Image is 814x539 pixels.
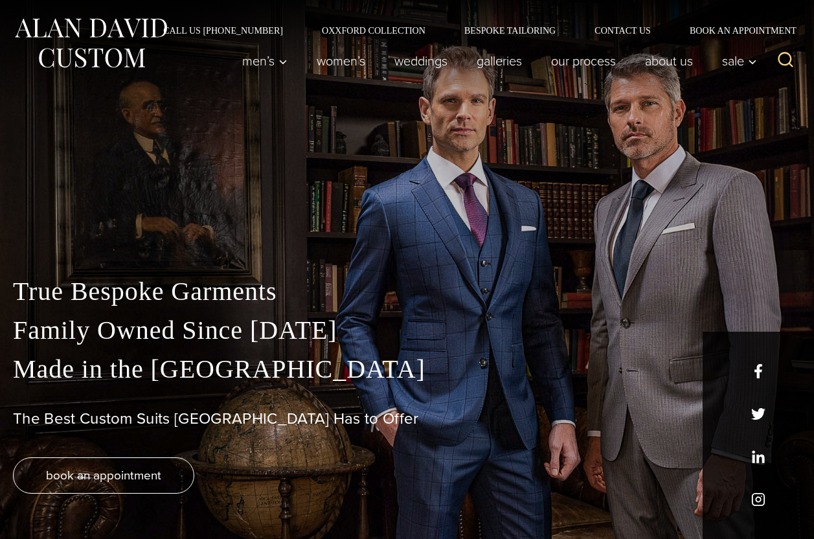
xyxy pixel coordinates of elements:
a: Galleries [462,48,537,74]
a: Bespoke Tailoring [445,26,575,35]
a: weddings [380,48,462,74]
a: Contact Us [575,26,670,35]
button: View Search Form [770,45,801,76]
h1: The Best Custom Suits [GEOGRAPHIC_DATA] Has to Offer [13,409,801,428]
img: Alan David Custom [13,14,168,72]
nav: Secondary Navigation [144,26,801,35]
a: Our Process [537,48,631,74]
a: Call Us [PHONE_NUMBER] [144,26,302,35]
a: About Us [631,48,708,74]
span: Sale [722,54,757,67]
a: Women’s [302,48,380,74]
a: book an appointment [13,457,194,494]
a: Oxxford Collection [302,26,445,35]
span: Men’s [242,54,288,67]
a: Book an Appointment [670,26,801,35]
span: book an appointment [46,466,161,485]
nav: Primary Navigation [228,48,764,74]
p: True Bespoke Garments Family Owned Since [DATE] Made in the [GEOGRAPHIC_DATA] [13,272,801,389]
